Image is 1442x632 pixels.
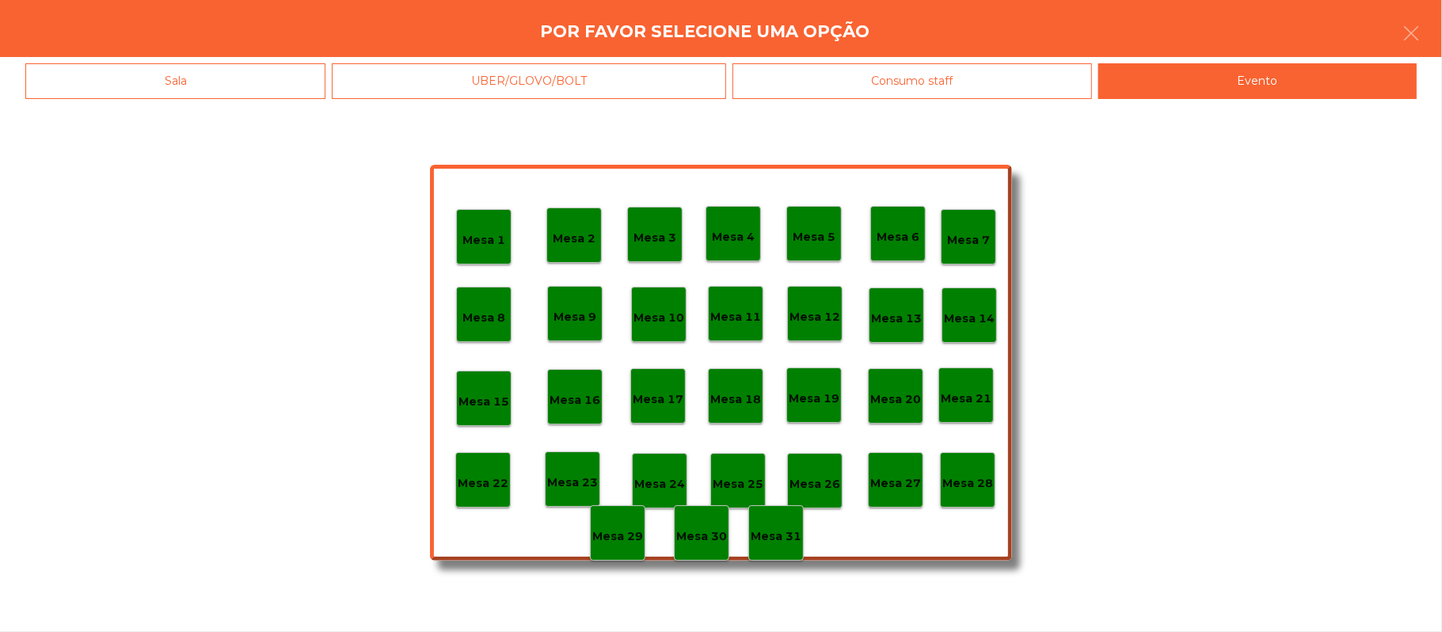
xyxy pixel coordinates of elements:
p: Mesa 13 [871,310,922,328]
p: Mesa 31 [751,527,801,546]
p: Mesa 21 [941,390,991,408]
p: Mesa 17 [633,390,683,409]
p: Mesa 22 [458,474,508,493]
p: Mesa 28 [942,474,993,493]
p: Mesa 10 [633,309,684,327]
p: Mesa 2 [553,230,595,248]
p: Mesa 11 [710,308,761,326]
p: Mesa 26 [789,475,840,493]
p: Mesa 5 [793,228,835,246]
p: Mesa 19 [789,390,839,408]
h4: Por favor selecione uma opção [541,20,870,44]
p: Mesa 25 [713,475,763,493]
p: Mesa 4 [712,228,755,246]
p: Mesa 27 [870,474,921,493]
p: Mesa 18 [710,390,761,409]
p: Mesa 12 [789,308,840,326]
p: Mesa 3 [633,229,676,247]
p: Mesa 6 [877,228,919,246]
p: Mesa 16 [550,391,600,409]
div: Sala [25,63,325,99]
p: Mesa 1 [462,231,505,249]
p: Mesa 9 [554,308,596,326]
div: Evento [1098,63,1417,99]
p: Mesa 29 [592,527,643,546]
p: Mesa 24 [634,475,685,493]
div: UBER/GLOVO/BOLT [332,63,725,99]
p: Mesa 30 [676,527,727,546]
p: Mesa 23 [547,474,598,492]
p: Mesa 20 [870,390,921,409]
div: Consumo staff [732,63,1092,99]
p: Mesa 15 [458,393,509,411]
p: Mesa 7 [947,231,990,249]
p: Mesa 8 [462,309,505,327]
p: Mesa 14 [944,310,995,328]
